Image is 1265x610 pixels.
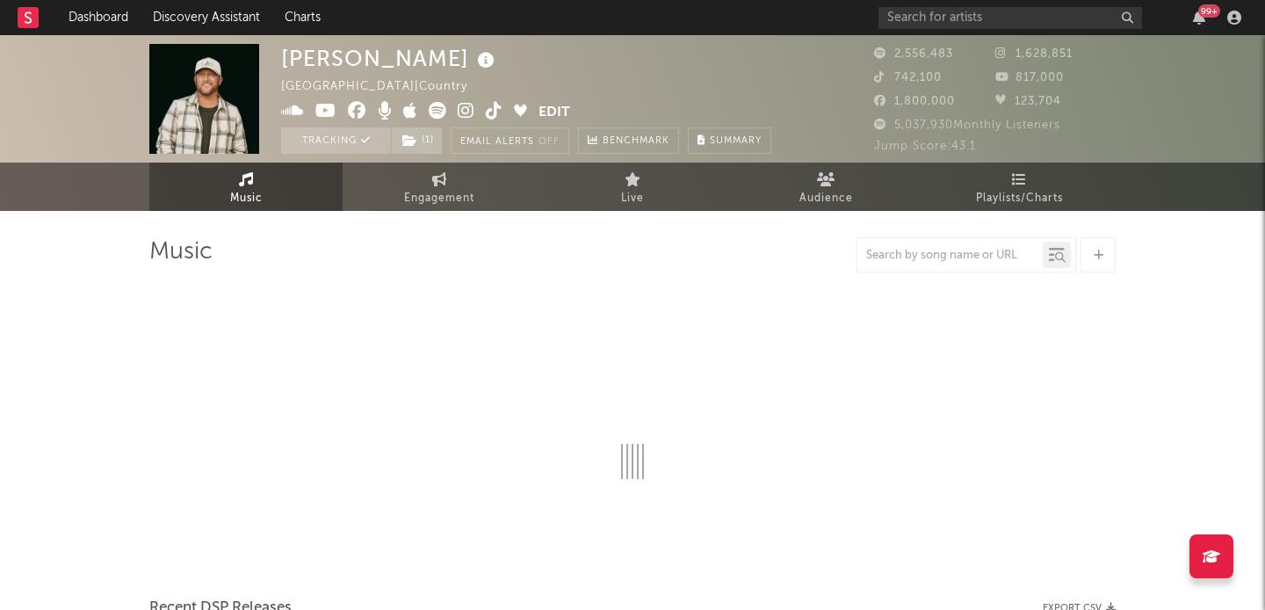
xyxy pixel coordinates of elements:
[729,163,922,211] a: Audience
[799,188,853,209] span: Audience
[1193,11,1205,25] button: 99+
[230,188,263,209] span: Music
[536,163,729,211] a: Live
[874,120,1060,131] span: 5,037,930 Monthly Listeners
[874,96,955,107] span: 1,800,000
[874,72,942,84] span: 742,100
[976,188,1063,209] span: Playlists/Charts
[603,131,669,152] span: Benchmark
[688,127,771,154] button: Summary
[995,72,1064,84] span: 817,000
[710,136,762,146] span: Summary
[922,163,1116,211] a: Playlists/Charts
[539,102,570,124] button: Edit
[539,137,560,147] em: Off
[281,76,488,98] div: [GEOGRAPHIC_DATA] | Country
[281,44,499,73] div: [PERSON_NAME]
[995,96,1061,107] span: 123,704
[392,127,442,154] button: (1)
[391,127,443,154] span: ( 1 )
[995,48,1073,60] span: 1,628,851
[404,188,474,209] span: Engagement
[857,249,1043,263] input: Search by song name or URL
[874,141,976,152] span: Jump Score: 43.1
[1198,4,1220,18] div: 99 +
[621,188,644,209] span: Live
[878,7,1142,29] input: Search for artists
[578,127,679,154] a: Benchmark
[343,163,536,211] a: Engagement
[149,163,343,211] a: Music
[281,127,391,154] button: Tracking
[451,127,569,154] button: Email AlertsOff
[874,48,953,60] span: 2,556,483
